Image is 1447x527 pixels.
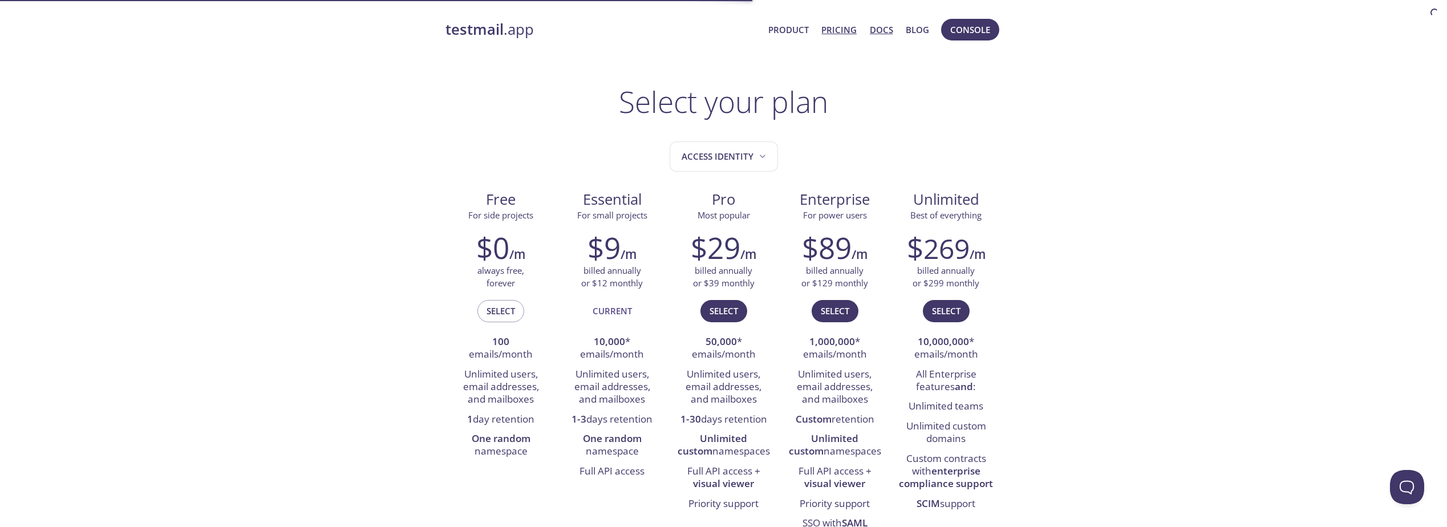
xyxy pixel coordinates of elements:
[445,19,504,39] strong: testmail
[802,230,852,265] h2: $89
[676,494,771,514] li: Priority support
[492,335,509,348] strong: 100
[477,265,524,289] p: always free, forever
[455,190,548,209] span: Free
[676,429,771,462] li: namespaces
[571,412,586,425] strong: 1-3
[788,190,881,209] span: Enterprise
[583,432,642,445] strong: One random
[917,497,940,510] strong: SCIM
[477,300,524,322] button: Select
[621,245,637,264] h6: /m
[950,22,990,37] span: Console
[454,410,548,429] li: day retention
[619,84,828,119] h1: Select your plan
[796,412,832,425] strong: Custom
[454,333,548,365] li: emails/month
[932,303,960,318] span: Select
[899,333,993,365] li: * emails/month
[581,265,643,289] p: billed annually or $12 monthly
[472,432,530,445] strong: One random
[955,380,973,393] strong: and
[821,303,849,318] span: Select
[804,477,865,490] strong: visual viewer
[788,429,882,462] li: namespaces
[680,412,701,425] strong: 1-30
[454,365,548,410] li: Unlimited users, email addresses, and mailboxes
[907,230,970,265] h2: $
[670,141,778,172] button: Access Identity
[487,303,515,318] span: Select
[852,245,868,264] h6: /m
[693,265,755,289] p: billed annually or $39 monthly
[788,462,882,494] li: Full API access +
[809,335,855,348] strong: 1,000,000
[789,432,859,457] strong: Unlimited custom
[913,189,979,209] span: Unlimited
[821,22,857,37] a: Pricing
[587,230,621,265] h2: $9
[812,300,858,322] button: Select
[899,464,993,490] strong: enterprise compliance support
[476,230,509,265] h2: $0
[677,190,770,209] span: Pro
[910,209,982,221] span: Best of everything
[594,335,625,348] strong: 10,000
[768,22,809,37] a: Product
[788,333,882,365] li: * emails/month
[899,365,993,398] li: All Enterprise features :
[566,190,659,209] span: Essential
[698,209,750,221] span: Most popular
[801,265,868,289] p: billed annually or $129 monthly
[565,429,659,462] li: namespace
[1390,470,1424,504] iframe: Help Scout Beacon - Open
[788,410,882,429] li: retention
[970,245,986,264] h6: /m
[678,432,748,457] strong: Unlimited custom
[676,365,771,410] li: Unlimited users, email addresses, and mailboxes
[693,477,754,490] strong: visual viewer
[676,333,771,365] li: * emails/month
[577,209,647,221] span: For small projects
[445,20,760,39] a: testmail.app
[899,449,993,494] li: Custom contracts with
[509,245,525,264] h6: /m
[565,365,659,410] li: Unlimited users, email addresses, and mailboxes
[918,335,969,348] strong: 10,000,000
[676,410,771,429] li: days retention
[565,410,659,429] li: days retention
[454,429,548,462] li: namespace
[706,335,737,348] strong: 50,000
[740,245,756,264] h6: /m
[565,462,659,481] li: Full API access
[788,494,882,514] li: Priority support
[899,494,993,514] li: support
[899,417,993,449] li: Unlimited custom domains
[691,230,740,265] h2: $29
[923,300,970,322] button: Select
[682,149,768,164] span: Access Identity
[941,19,999,40] button: Console
[467,412,473,425] strong: 1
[700,300,747,322] button: Select
[676,462,771,494] li: Full API access +
[565,333,659,365] li: * emails/month
[468,209,533,221] span: For side projects
[788,365,882,410] li: Unlimited users, email addresses, and mailboxes
[899,397,993,416] li: Unlimited teams
[923,230,970,267] span: 269
[710,303,738,318] span: Select
[803,209,867,221] span: For power users
[906,22,929,37] a: Blog
[870,22,893,37] a: Docs
[913,265,979,289] p: billed annually or $299 monthly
